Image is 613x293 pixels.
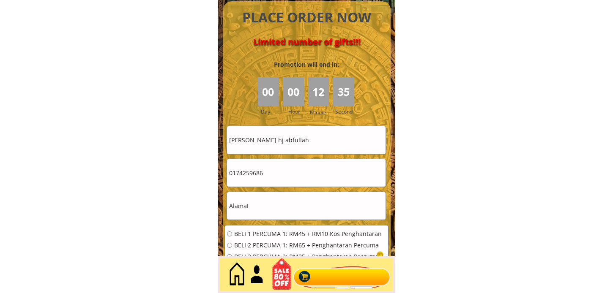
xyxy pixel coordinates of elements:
[227,126,386,154] input: Nama
[234,231,382,237] span: BELI 1 PERCUMA 1: RM45 + RM10 Kos Penghantaran
[227,192,386,220] input: Alamat
[233,8,381,27] h4: PLACE ORDER NOW
[288,108,306,116] h3: Hour
[227,159,386,187] input: Telefon
[335,108,356,116] h3: Second
[233,37,381,47] h4: Limited number of gifts!!!
[261,108,282,116] h3: Day
[310,109,328,117] h3: Minute
[259,60,354,69] h3: Promotion will end in:
[234,242,382,248] span: BELI 2 PERCUMA 1: RM65 + Penghantaran Percuma
[234,254,382,260] span: BELI 2 PERCUMA 2: RM85 + Penghantaran Percuma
